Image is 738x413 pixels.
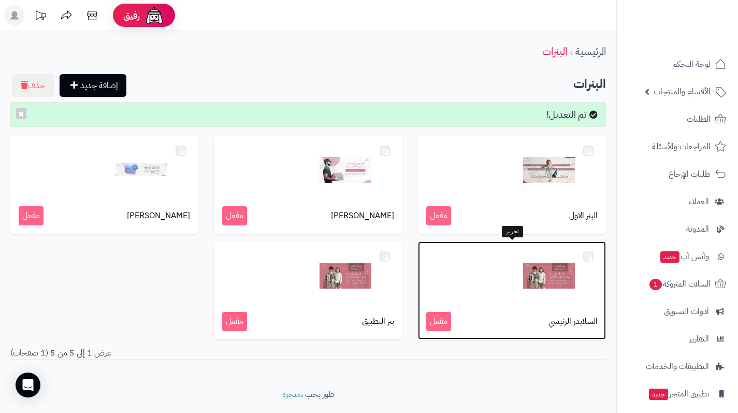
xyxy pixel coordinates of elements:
[10,102,606,127] div: تم التعديل!
[502,226,523,237] div: تحرير
[623,299,732,324] a: أدوات التسويق
[623,189,732,214] a: العملاء
[623,244,732,269] a: وآتس آبجديد
[686,222,709,236] span: المدونة
[648,387,709,401] span: تطبيق المتجر
[362,316,394,327] span: بنر التطبيق
[623,134,732,159] a: المراجعات والأسئلة
[648,277,711,291] span: السلات المتروكة
[12,74,54,97] button: حذف
[16,108,26,119] button: ×
[426,312,451,331] span: مفعل
[623,162,732,187] a: طلبات الإرجاع
[214,136,402,234] a: [PERSON_NAME] مفعل
[222,206,247,225] span: مفعل
[623,217,732,241] a: المدونة
[689,332,709,346] span: التقارير
[649,389,668,400] span: جديد
[623,381,732,406] a: تطبيق المتجرجديد
[623,272,732,296] a: السلات المتروكة1
[418,241,606,339] a: السلايدر الرئيسي مفعل
[652,139,711,154] span: المراجعات والأسئلة
[19,206,44,225] span: مفعل
[542,44,567,59] a: البنرات
[16,373,40,397] div: Open Intercom Messenger
[569,210,598,222] span: البنر الاول
[689,194,709,209] span: العملاء
[660,251,679,263] span: جديد
[654,84,711,99] span: الأقسام والمنتجات
[222,312,247,331] span: مفعل
[623,326,732,351] a: التقارير
[687,112,711,126] span: الطلبات
[575,44,606,59] a: الرئيسية
[60,74,126,97] a: إضافة جديد
[10,136,198,234] a: [PERSON_NAME] مفعل
[426,206,451,225] span: مفعل
[144,5,165,26] img: ai-face.png
[646,359,709,374] span: التطبيقات والخدمات
[548,316,598,327] span: السلايدر الرئيسي
[623,354,732,379] a: التطبيقات والخدمات
[418,136,606,234] a: البنر الاول مفعل
[331,210,394,222] span: [PERSON_NAME]
[623,107,732,132] a: الطلبات
[623,52,732,77] a: لوحة التحكم
[664,304,709,319] span: أدوات التسويق
[672,57,711,72] span: لوحة التحكم
[214,241,402,339] a: بنر التطبيق مفعل
[3,347,308,359] div: عرض 1 إلى 5 من 5 (1 صفحات)
[27,5,53,29] a: تحديثات المنصة
[669,167,711,181] span: طلبات الإرجاع
[659,249,709,264] span: وآتس آب
[649,279,662,290] span: 1
[123,9,140,22] span: رفيق
[668,29,728,51] img: logo-2.png
[127,210,190,222] span: [PERSON_NAME]
[282,388,301,401] a: متجرة
[10,74,606,95] h2: البنرات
